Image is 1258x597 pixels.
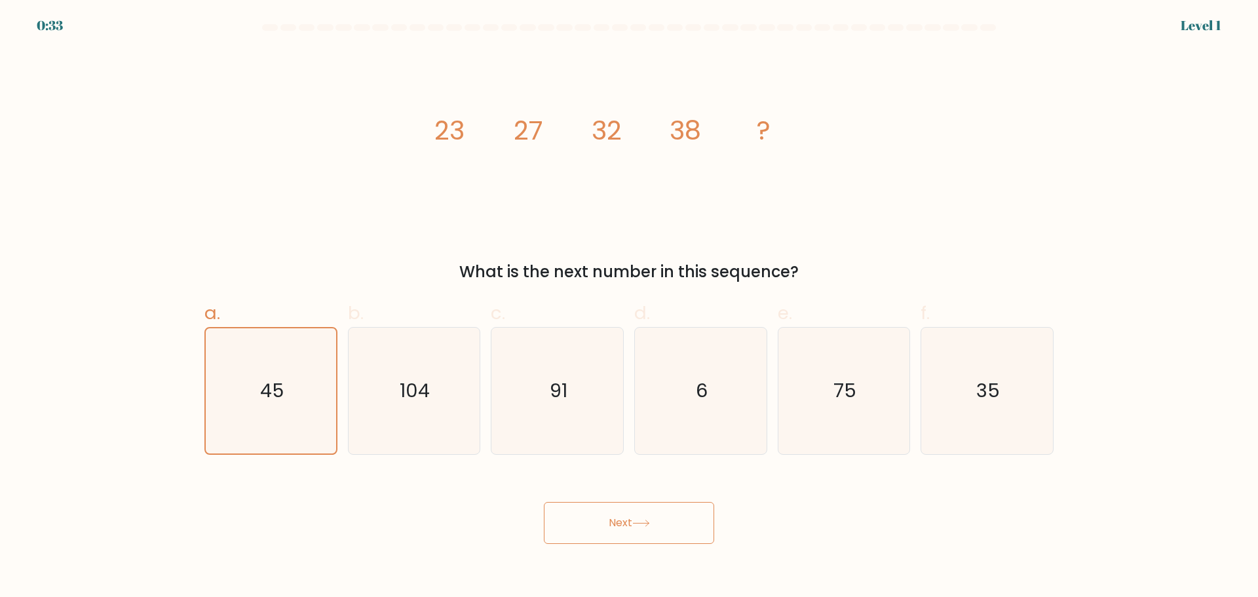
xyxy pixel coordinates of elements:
div: Level 1 [1181,16,1221,35]
tspan: ? [757,112,771,149]
div: 0:33 [37,16,63,35]
text: 75 [833,377,856,404]
div: What is the next number in this sequence? [212,260,1046,284]
button: Next [544,502,714,544]
tspan: 38 [670,112,701,149]
span: f. [921,300,930,326]
span: d. [634,300,650,326]
text: 45 [260,377,284,404]
span: a. [204,300,220,326]
tspan: 23 [434,112,465,149]
text: 91 [550,377,567,404]
tspan: 32 [592,112,622,149]
span: c. [491,300,505,326]
tspan: 27 [514,112,543,149]
text: 104 [400,377,430,404]
text: 6 [696,377,708,404]
span: b. [348,300,364,326]
text: 35 [977,377,1001,404]
span: e. [778,300,792,326]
